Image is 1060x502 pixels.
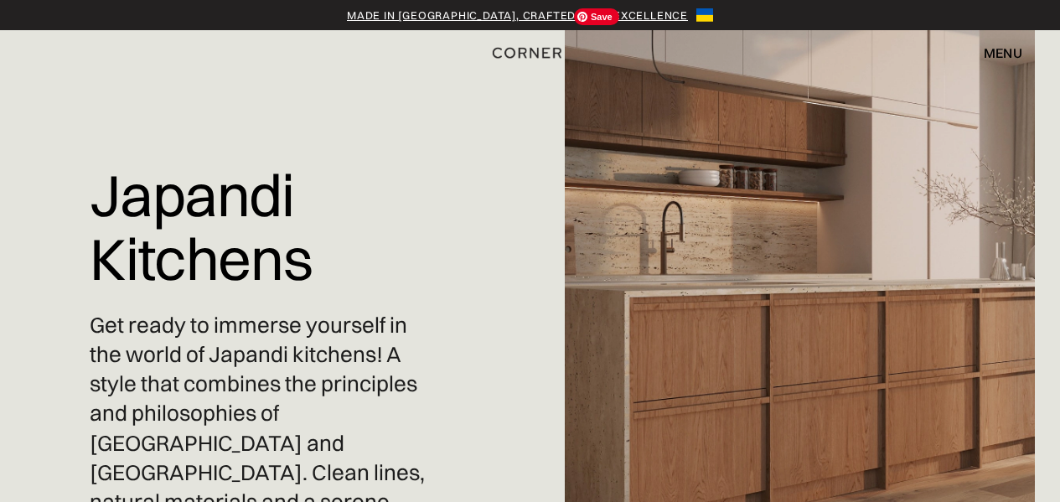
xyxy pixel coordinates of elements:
[347,7,688,23] a: Made in [GEOGRAPHIC_DATA], crafted with excellence
[967,39,1022,67] div: menu
[493,42,568,64] a: home
[574,8,619,25] span: Save
[984,46,1022,60] div: menu
[90,151,430,303] h1: Japandi Kitchens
